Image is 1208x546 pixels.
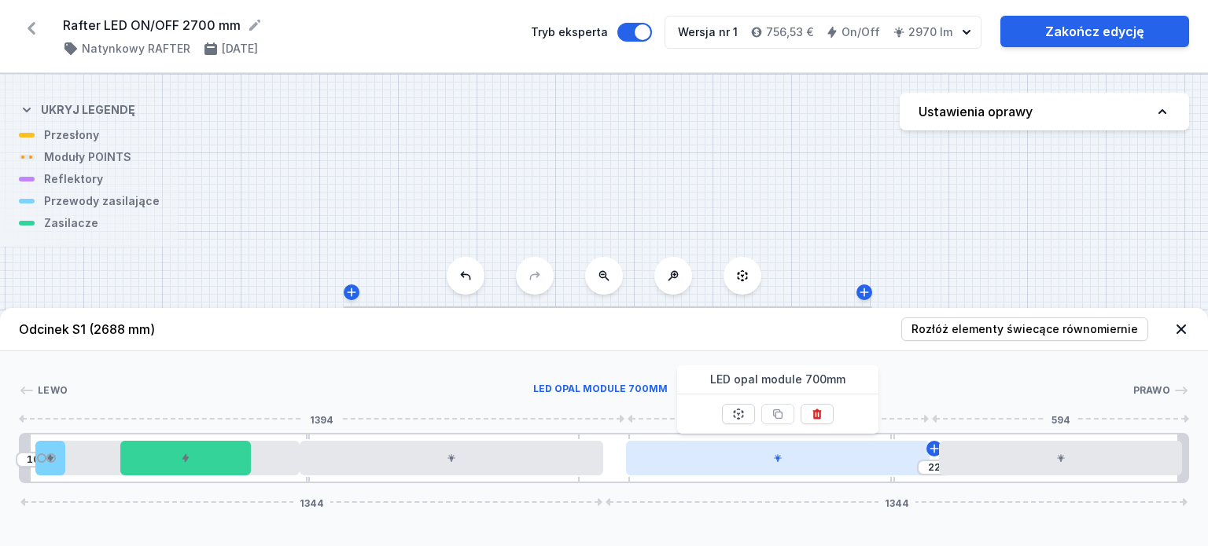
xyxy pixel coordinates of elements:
[222,41,258,57] h4: [DATE]
[665,16,981,49] button: Wersja nr 1756,53 €On/Off2970 lm
[293,497,330,507] span: 1344
[19,90,135,127] button: Ukryj legendę
[677,365,878,394] span: LED opal module 700mm
[842,24,880,40] h4: On/Off
[19,320,155,339] h4: Odcinek S1
[626,441,930,475] div: LED opal module 700mm
[912,321,1138,337] span: Rozłóż elementy świecące równomiernie
[722,404,755,424] button: Wyśrodkuj
[68,383,1132,398] div: LED opal module 700mm
[901,317,1148,341] button: Rozłóż elementy świecące równomiernie
[617,23,652,42] button: Tryb eksperta
[41,102,135,118] h4: Ukryj legendę
[35,441,66,475] div: Hole for power supply cable
[89,321,155,337] span: (2688 mm)
[801,404,834,424] button: Usuń element
[531,23,652,42] label: Tryb eksperta
[678,24,738,40] div: Wersja nr 1
[908,24,952,40] h4: 2970 lm
[922,461,947,474] input: Wymiar [mm]
[1000,16,1189,47] a: Zakończ edycję
[761,404,794,424] button: Duplikuj
[300,441,603,475] div: LED opal module 700mm
[247,17,263,33] button: Edytuj nazwę projektu
[919,102,1033,121] h4: Ustawienia oprawy
[900,93,1189,130] button: Ustawienia oprawy
[878,497,915,507] span: 1344
[82,41,190,57] h4: Natynkowy RAFTER
[120,441,251,475] div: ON/OFF Driver - up to 40W
[304,414,340,423] span: 1394
[63,16,512,35] form: Rafter LED ON/OFF 2700 mm
[1045,414,1077,423] span: 594
[20,453,46,466] input: Wymiar [mm]
[766,24,813,40] h4: 756,53 €
[38,384,68,397] span: Lewo
[939,441,1182,475] div: LED opal module 560mm
[1133,384,1171,397] span: Prawo
[926,441,942,456] button: Dodaj element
